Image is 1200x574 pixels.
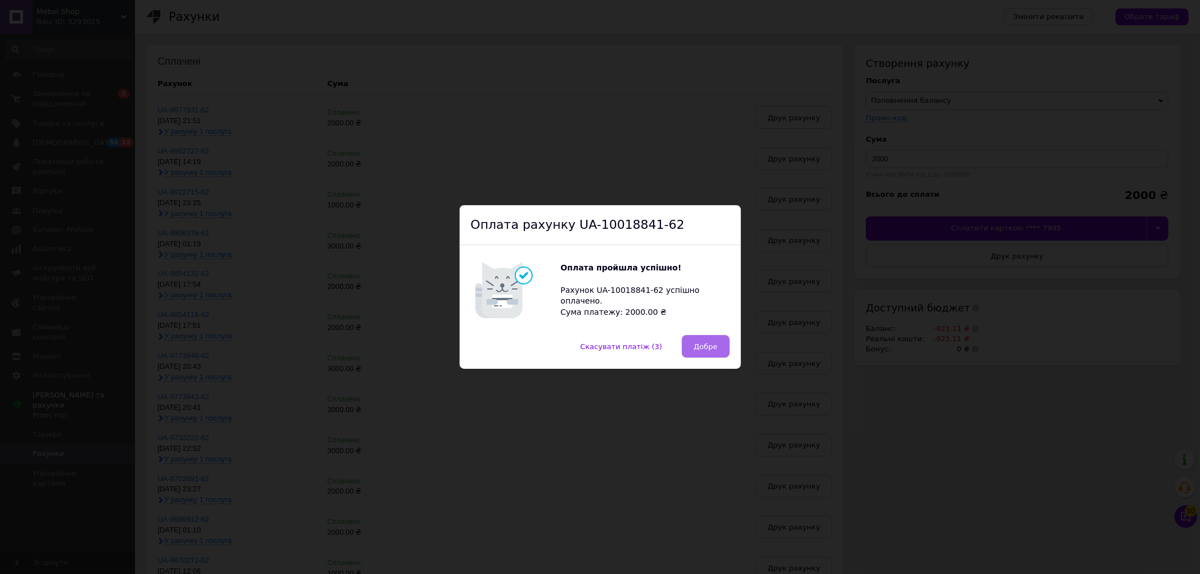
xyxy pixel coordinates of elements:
[580,342,662,351] span: Скасувати платіж (3)
[682,335,729,358] button: Добре
[460,205,741,246] div: Оплата рахунку UA-10018841-62
[471,256,561,324] img: Котик говорить Оплата пройшла успішно!
[694,342,717,351] span: Добре
[561,263,730,318] div: Рахунок UA-10018841-62 успішно оплачено. Сума платежу: 2000.00 ₴
[561,263,682,272] b: Оплата пройшла успішно!
[568,335,674,358] button: Скасувати платіж (3)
